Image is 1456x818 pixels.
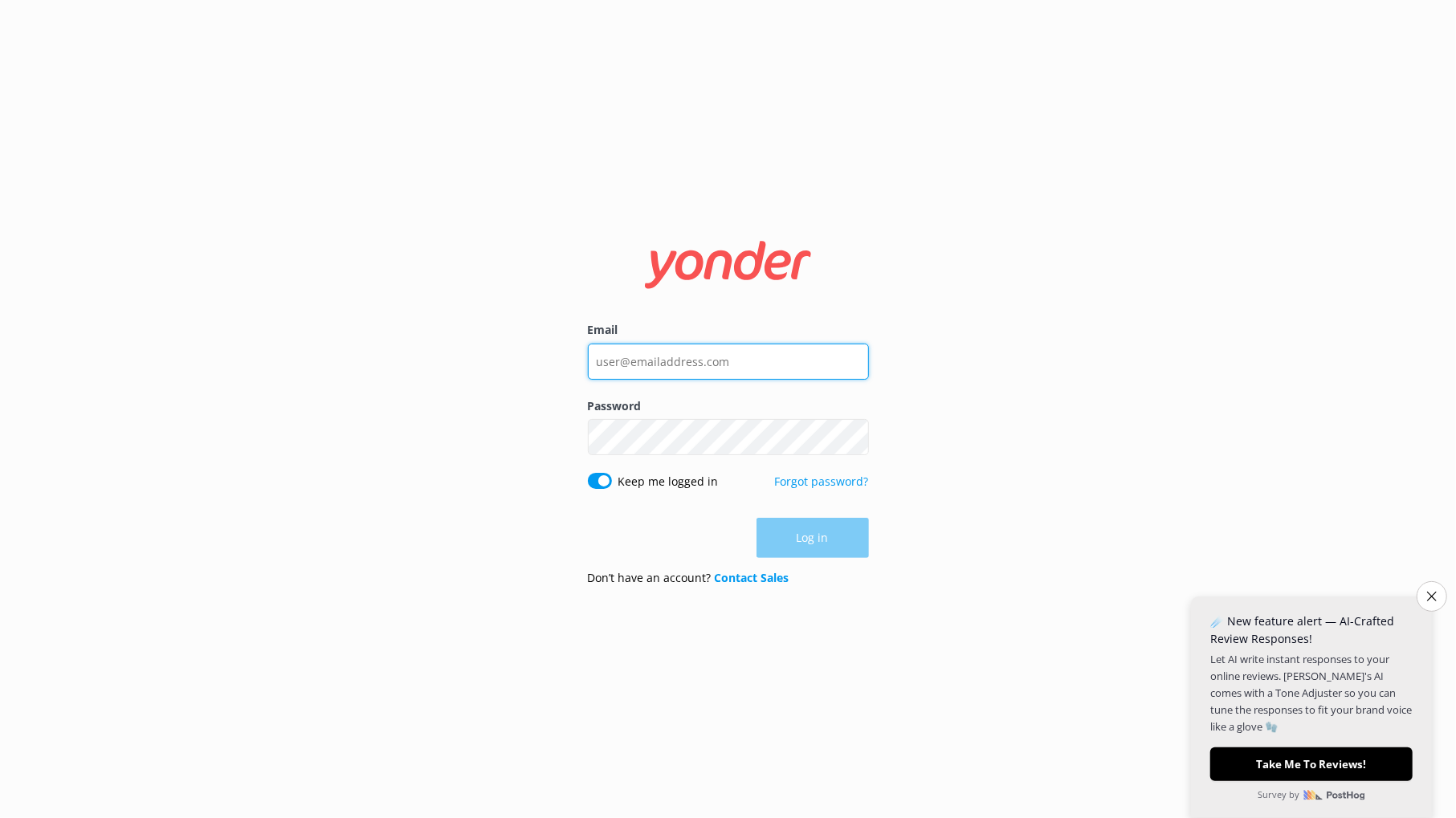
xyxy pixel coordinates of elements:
label: Email [588,321,869,339]
label: Password [588,397,869,415]
label: Keep me logged in [618,473,719,490]
a: Contact Sales [715,570,789,585]
a: Forgot password? [775,474,869,489]
p: Don’t have an account? [588,569,789,587]
button: Show password [837,421,869,454]
input: user@emailaddress.com [588,344,869,380]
